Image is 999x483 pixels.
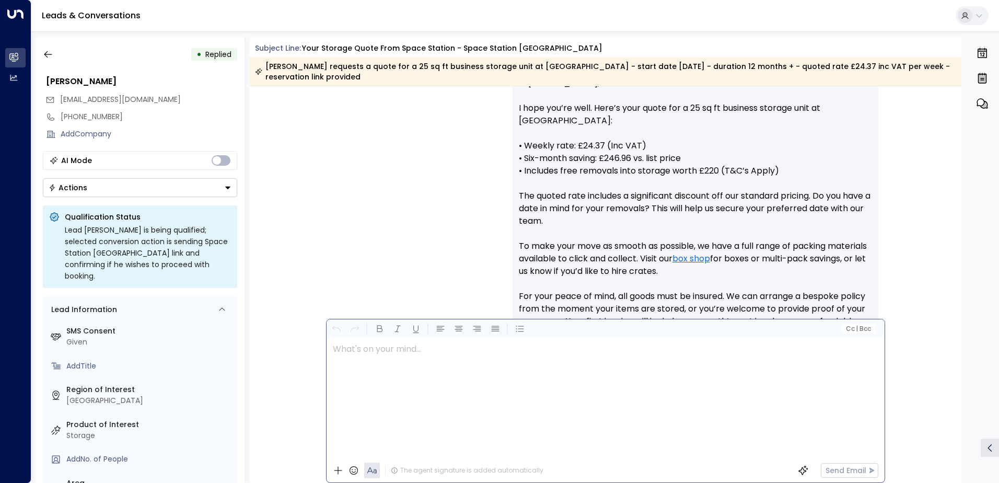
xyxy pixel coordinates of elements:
span: | [856,325,858,332]
div: • [196,45,202,64]
div: [PERSON_NAME] [46,75,237,88]
div: Storage [66,430,233,441]
div: The agent signature is added automatically [391,466,543,475]
a: box shop [672,252,710,265]
div: Lead Information [48,304,117,315]
div: Given [66,337,233,348]
label: Region of Interest [66,384,233,395]
button: Undo [330,323,343,336]
label: Product of Interest [66,419,233,430]
div: AddCompany [61,129,237,140]
div: Actions [49,183,87,192]
label: SMS Consent [66,326,233,337]
div: AddTitle [66,361,233,372]
p: Qualification Status [65,212,231,222]
span: Cc Bcc [845,325,870,332]
a: Leads & Conversations [42,9,141,21]
span: Subject Line: [255,43,301,53]
span: Replied [205,49,231,60]
p: Hi [PERSON_NAME], I hope you’re well. Here’s your quote for a 25 sq ft business storage unit at [... [519,77,872,441]
div: Button group with a nested menu [43,178,237,197]
div: Lead [PERSON_NAME] is being qualified; selected conversion action is sending Space Station [GEOGR... [65,224,231,282]
div: AddNo. of People [66,454,233,465]
span: [EMAIL_ADDRESS][DOMAIN_NAME] [60,94,181,105]
button: Actions [43,178,237,197]
div: [GEOGRAPHIC_DATA] [66,395,233,406]
div: [PHONE_NUMBER] [61,111,237,122]
div: Your storage quote from Space Station - Space Station [GEOGRAPHIC_DATA] [302,43,602,54]
button: Cc|Bcc [841,324,875,334]
span: ayakenali@yahoo.co.uk [60,94,181,105]
div: [PERSON_NAME] requests a quote for a 25 sq ft business storage unit at [GEOGRAPHIC_DATA] - start ... [255,61,956,82]
button: Redo [348,323,361,336]
div: AI Mode [61,155,92,166]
